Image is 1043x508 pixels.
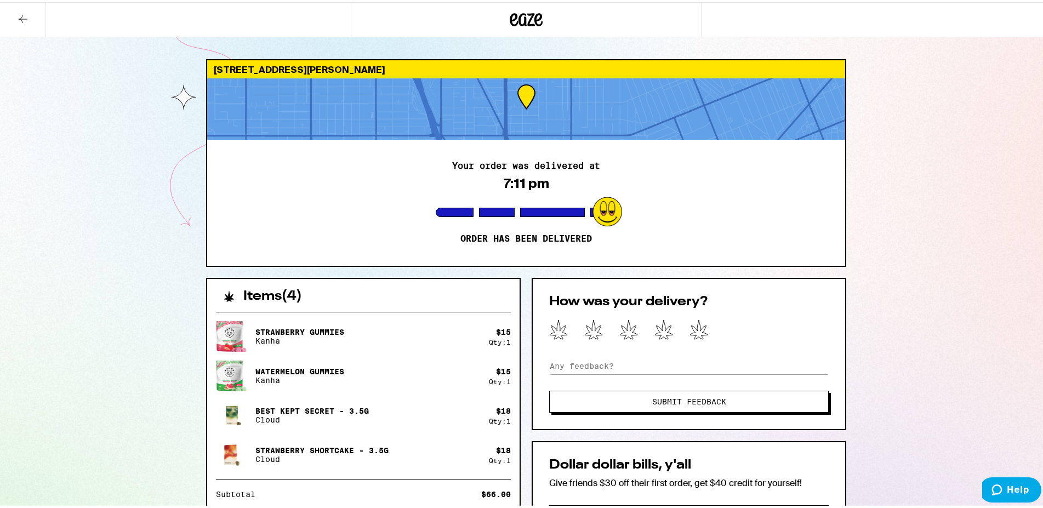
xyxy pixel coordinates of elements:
input: Any feedback? [549,356,829,372]
p: Order has been delivered [460,231,592,242]
img: Kanha - Watermelon Gummies [216,357,247,390]
p: Give friends $30 off their first order, get $40 credit for yourself! [549,475,829,487]
div: $ 15 [496,326,511,334]
div: Subtotal [216,488,263,496]
p: Kanha [255,374,344,383]
p: Strawberry Gummies [255,326,344,334]
p: Cloud [255,413,369,422]
p: Strawberry Shortcake - 3.5g [255,444,389,453]
div: Qty: 1 [489,415,511,423]
div: $ 15 [496,365,511,374]
iframe: Opens a widget where you can find more information [982,475,1041,503]
img: Kanha - Strawberry Gummies [216,318,247,351]
div: $ 18 [496,444,511,453]
button: Submit Feedback [549,389,829,410]
div: [STREET_ADDRESS][PERSON_NAME] [207,58,845,76]
p: Kanha [255,334,344,343]
p: Watermelon Gummies [255,365,344,374]
h2: How was your delivery? [549,293,829,306]
span: Submit Feedback [652,396,726,403]
div: $66.00 [481,488,511,496]
div: Qty: 1 [489,376,511,383]
p: Cloud [255,453,389,461]
h2: Items ( 4 ) [243,288,302,301]
h2: Dollar dollar bills, y'all [549,456,829,470]
div: Qty: 1 [489,455,511,462]
div: $ 18 [496,404,511,413]
p: Best Kept Secret - 3.5g [255,404,369,413]
h2: Your order was delivered at [452,159,600,168]
div: 7:11 pm [504,174,549,189]
img: Cloud - Strawberry Shortcake - 3.5g [216,437,247,468]
div: Qty: 1 [489,336,511,344]
img: Cloud - Best Kept Secret - 3.5g [216,398,247,429]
